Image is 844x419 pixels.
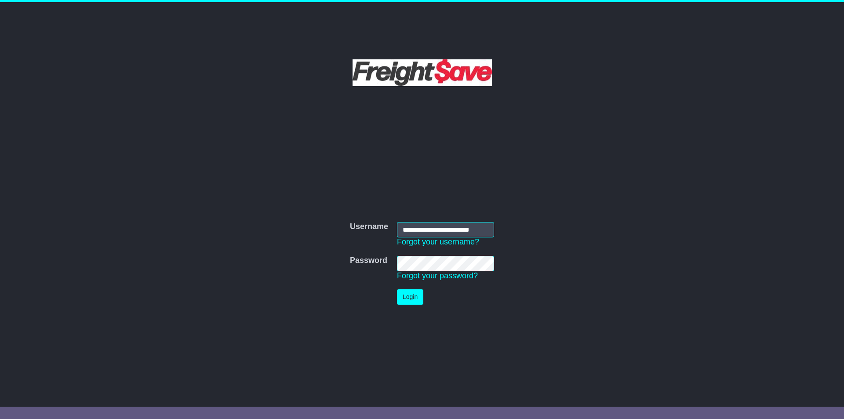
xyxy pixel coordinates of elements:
[350,222,388,232] label: Username
[350,256,387,266] label: Password
[397,289,423,305] button: Login
[397,271,478,280] a: Forgot your password?
[353,59,492,86] img: Freight Save
[397,237,479,246] a: Forgot your username?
